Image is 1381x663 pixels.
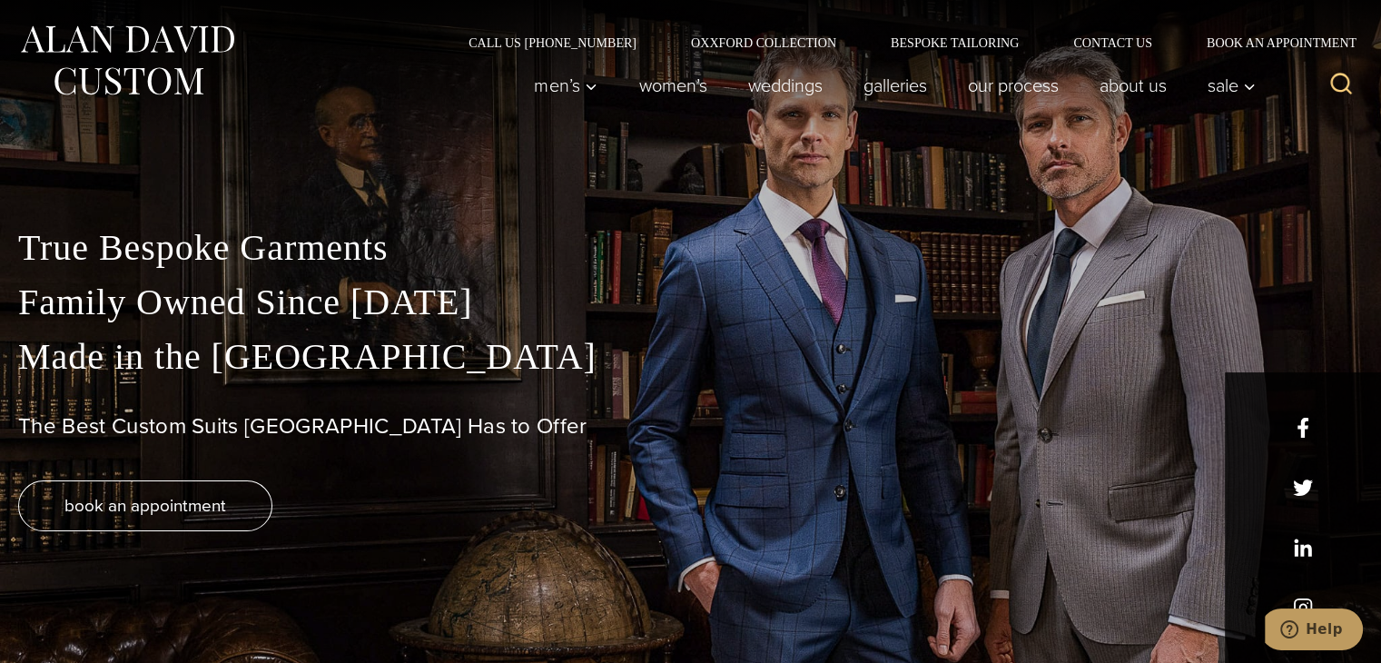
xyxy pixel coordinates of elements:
[441,36,1363,49] nav: Secondary Navigation
[64,492,226,519] span: book an appointment
[514,67,1266,104] nav: Primary Navigation
[441,36,664,49] a: Call Us [PHONE_NUMBER]
[618,67,727,104] a: Women’s
[727,67,843,104] a: weddings
[664,36,863,49] a: Oxxford Collection
[1079,67,1187,104] a: About Us
[947,67,1079,104] a: Our Process
[1265,609,1363,654] iframe: Opens a widget where you can chat to one of our agents
[1319,64,1363,107] button: View Search Form
[514,67,618,104] button: Men’s sub menu toggle
[843,67,947,104] a: Galleries
[18,20,236,101] img: Alan David Custom
[863,36,1046,49] a: Bespoke Tailoring
[18,221,1363,384] p: True Bespoke Garments Family Owned Since [DATE] Made in the [GEOGRAPHIC_DATA]
[1187,67,1266,104] button: Sale sub menu toggle
[1046,36,1179,49] a: Contact Us
[1179,36,1363,49] a: Book an Appointment
[18,413,1363,440] h1: The Best Custom Suits [GEOGRAPHIC_DATA] Has to Offer
[18,480,272,531] a: book an appointment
